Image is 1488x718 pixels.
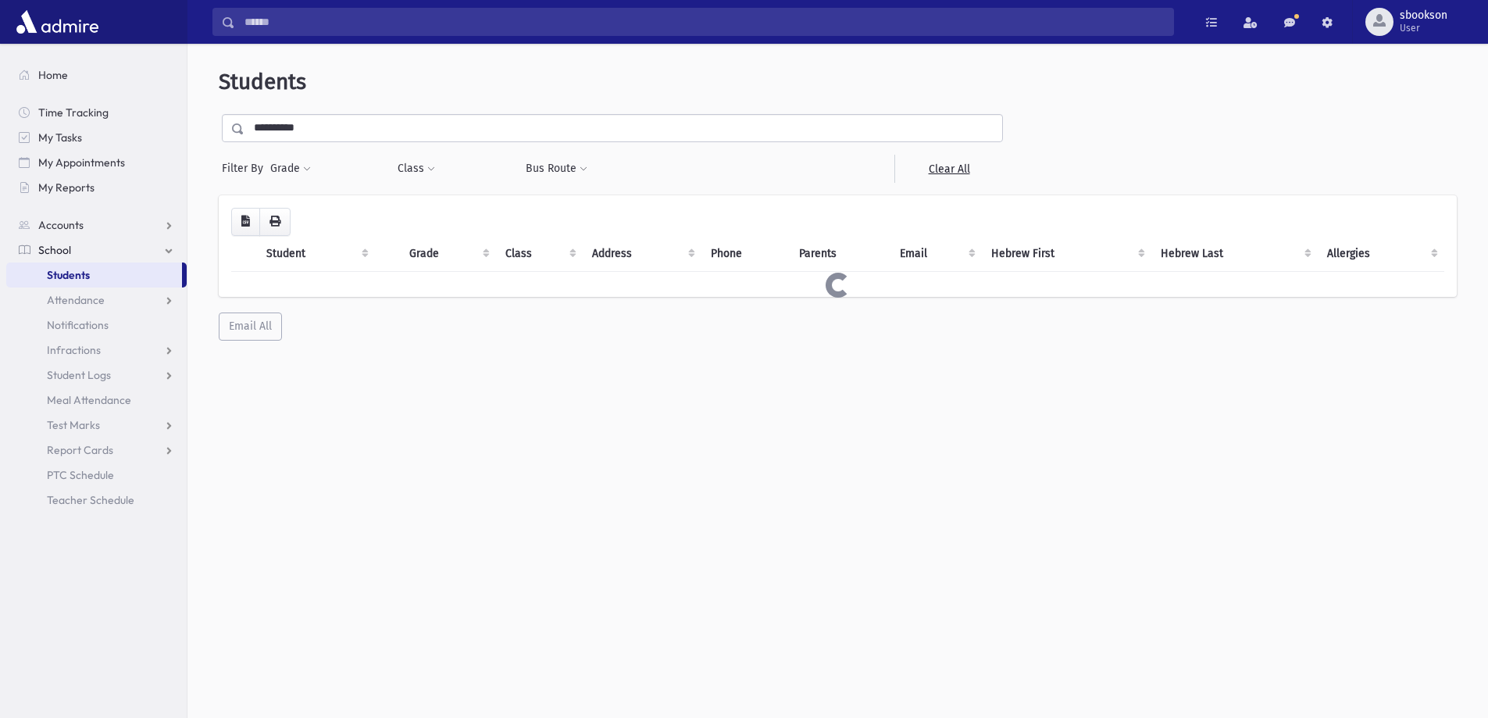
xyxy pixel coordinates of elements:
[6,488,187,513] a: Teacher Schedule
[257,236,375,272] th: Student
[6,463,187,488] a: PTC Schedule
[12,6,102,38] img: AdmirePro
[47,493,134,507] span: Teacher Schedule
[38,180,95,195] span: My Reports
[47,268,90,282] span: Students
[6,150,187,175] a: My Appointments
[47,393,131,407] span: Meal Attendance
[259,208,291,236] button: Print
[583,236,701,272] th: Address
[6,263,182,288] a: Students
[47,293,105,307] span: Attendance
[790,236,890,272] th: Parents
[6,313,187,338] a: Notifications
[6,63,187,88] a: Home
[6,438,187,463] a: Report Cards
[6,100,187,125] a: Time Tracking
[38,218,84,232] span: Accounts
[1151,236,1319,272] th: Hebrew Last
[38,105,109,120] span: Time Tracking
[38,130,82,145] span: My Tasks
[496,236,583,272] th: Class
[6,338,187,363] a: Infractions
[6,413,187,438] a: Test Marks
[231,208,260,236] button: CSV
[6,288,187,313] a: Attendance
[269,155,312,183] button: Grade
[701,236,790,272] th: Phone
[47,468,114,482] span: PTC Schedule
[1400,9,1447,22] span: sbookson
[235,8,1173,36] input: Search
[397,155,436,183] button: Class
[47,443,113,457] span: Report Cards
[982,236,1151,272] th: Hebrew First
[1318,236,1444,272] th: Allergies
[6,213,187,238] a: Accounts
[400,236,495,272] th: Grade
[38,68,68,82] span: Home
[219,69,306,95] span: Students
[38,243,71,257] span: School
[47,368,111,382] span: Student Logs
[6,238,187,263] a: School
[894,155,1003,183] a: Clear All
[890,236,982,272] th: Email
[38,155,125,170] span: My Appointments
[6,175,187,200] a: My Reports
[6,125,187,150] a: My Tasks
[47,343,101,357] span: Infractions
[219,313,282,341] button: Email All
[222,160,269,177] span: Filter By
[1400,22,1447,34] span: User
[47,318,109,332] span: Notifications
[525,155,588,183] button: Bus Route
[6,363,187,388] a: Student Logs
[47,418,100,432] span: Test Marks
[6,388,187,413] a: Meal Attendance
